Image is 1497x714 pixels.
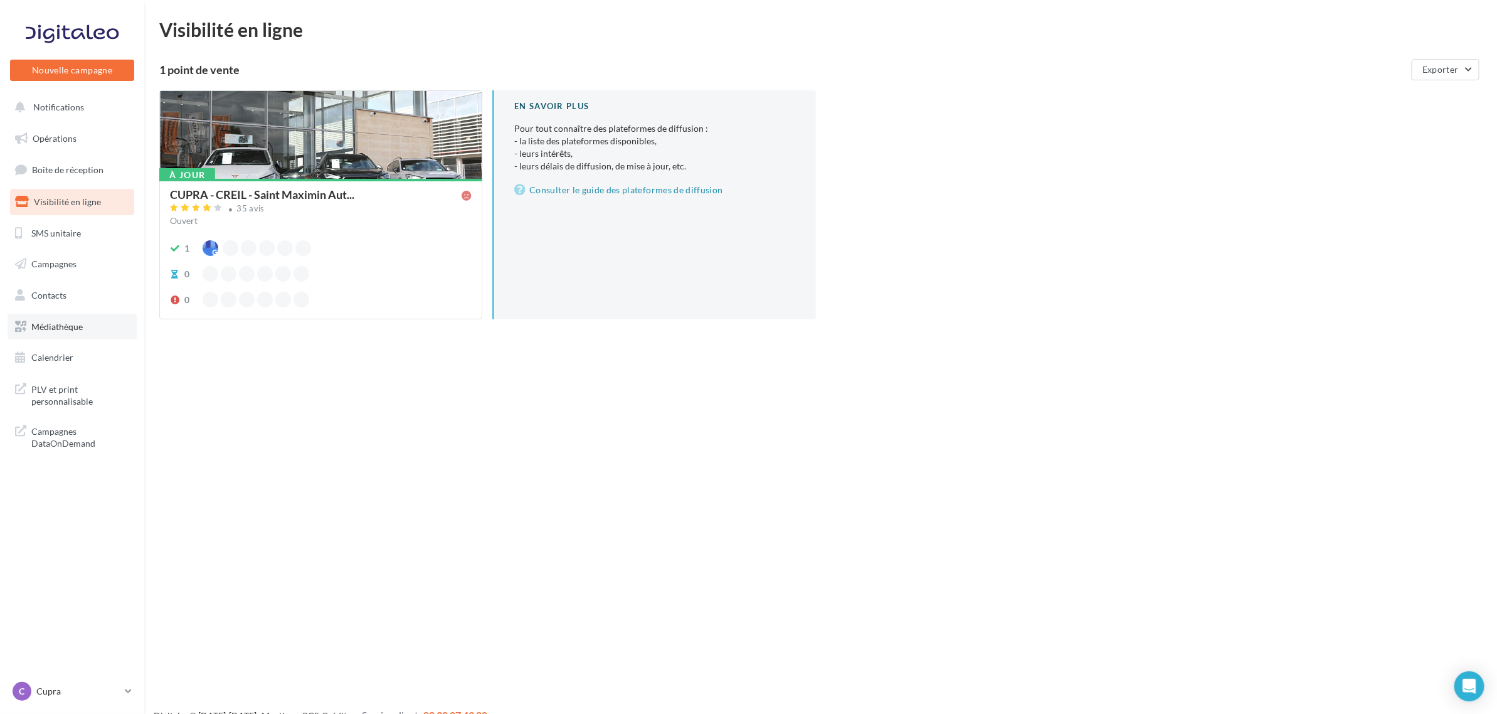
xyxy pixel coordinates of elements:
a: SMS unitaire [8,220,137,247]
button: Nouvelle campagne [10,60,134,81]
span: SMS unitaire [31,227,81,238]
div: 1 point de vente [159,64,1407,75]
div: 35 avis [237,205,265,213]
span: CUPRA - CREIL - Saint Maximin Aut... [170,189,354,200]
li: - leurs intérêts, [514,147,795,160]
div: 0 [184,294,189,306]
span: C [19,685,25,698]
span: Ouvert [170,215,198,226]
div: 1 [184,242,189,255]
div: Visibilité en ligne [159,20,1482,39]
span: Exporter [1422,64,1459,75]
span: Notifications [33,102,84,112]
div: Open Intercom Messenger [1454,671,1484,701]
span: Contacts [31,290,66,301]
a: Contacts [8,282,137,309]
span: Calendrier [31,352,73,363]
a: Visibilité en ligne [8,189,137,215]
a: Consulter le guide des plateformes de diffusion [514,183,795,198]
button: Notifications [8,94,132,120]
p: Pour tout connaître des plateformes de diffusion : [514,122,795,173]
a: 35 avis [170,202,472,217]
span: Opérations [33,133,77,144]
div: En savoir plus [514,100,795,112]
span: Boîte de réception [32,164,103,175]
a: C Cupra [10,679,134,703]
a: Boîte de réception [8,156,137,183]
a: PLV et print personnalisable [8,376,137,413]
span: Campagnes DataOnDemand [31,423,129,450]
a: Calendrier [8,344,137,371]
li: - la liste des plateformes disponibles, [514,135,795,147]
a: Opérations [8,125,137,152]
span: Médiathèque [31,321,83,332]
a: Médiathèque [8,314,137,340]
span: Visibilité en ligne [34,196,101,207]
p: Cupra [36,685,120,698]
span: PLV et print personnalisable [31,381,129,408]
li: - leurs délais de diffusion, de mise à jour, etc. [514,160,795,173]
div: 0 [184,268,189,280]
a: Campagnes DataOnDemand [8,418,137,455]
span: Campagnes [31,258,77,269]
div: À jour [159,168,215,182]
button: Exporter [1412,59,1479,80]
a: Campagnes [8,251,137,277]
